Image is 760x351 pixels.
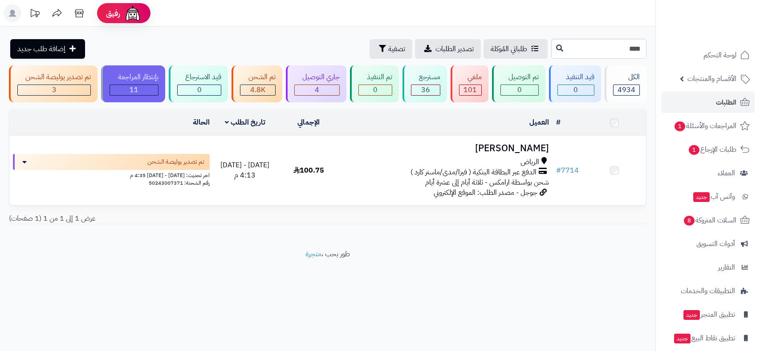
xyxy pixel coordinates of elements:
[683,308,735,321] span: تطبيق المتجر
[696,238,735,250] span: أدوات التسويق
[491,44,527,54] span: طلباتي المُوكلة
[124,4,142,22] img: ai-face.png
[411,72,440,82] div: مسترجع
[24,4,46,24] a: تحديثات المنصة
[99,65,167,102] a: بإنتظار المراجعة 11
[425,177,549,188] span: شحن بواسطة ارامكس - ثلاثة أيام إلى عشرة أيام
[661,162,755,184] a: العملاء
[370,39,412,59] button: تصفية
[687,73,736,85] span: الأقسام والمنتجات
[401,65,449,102] a: مسترجع 36
[348,65,400,102] a: تم التنفيذ 0
[674,334,691,343] span: جديد
[674,120,736,132] span: المراجعات والأسئلة
[692,190,735,203] span: وآتس آب
[703,49,736,61] span: لوحة التحكم
[315,85,319,95] span: 4
[110,72,158,82] div: بإنتظار المراجعة
[177,72,221,82] div: قيد الاسترجاع
[295,85,339,95] div: 4
[388,44,405,54] span: تصفية
[106,8,120,19] span: رفيق
[661,92,755,113] a: الطلبات
[415,39,481,59] a: تصدير الطلبات
[661,280,755,302] a: التطبيقات والخدمات
[661,186,755,207] a: وآتس آبجديد
[689,145,699,155] span: 1
[517,85,522,95] span: 0
[557,72,594,82] div: قيد التنفيذ
[193,117,210,128] a: الحالة
[716,96,736,109] span: الطلبات
[661,139,755,160] a: طلبات الإرجاع1
[410,167,536,178] span: الدفع عبر البطاقة البنكية ( فيزا/مدى/ماستر كارد )
[484,39,548,59] a: طلباتي المُوكلة
[250,85,265,95] span: 4.8K
[17,72,91,82] div: تم تصدير بوليصة الشحن
[556,117,561,128] a: #
[373,85,378,95] span: 0
[13,170,210,179] div: اخر تحديث: [DATE] - [DATE] 4:35 م
[683,214,736,226] span: السلات المتروكة
[556,165,579,176] a: #7714
[359,85,391,95] div: 0
[718,167,735,179] span: العملاء
[110,85,158,95] div: 11
[434,187,537,198] span: جوجل - مصدر الطلب: الموقع الإلكتروني
[459,85,481,95] div: 101
[358,72,392,82] div: تم التنفيذ
[573,85,578,95] span: 0
[529,117,549,128] a: العميل
[520,157,539,167] span: الرياض
[661,304,755,325] a: تطبيق المتجرجديد
[130,85,138,95] span: 11
[459,72,481,82] div: ملغي
[673,332,735,344] span: تطبيق نقاط البيع
[230,65,284,102] a: تم الشحن 4.8K
[344,143,549,153] h3: [PERSON_NAME]
[240,72,275,82] div: تم الشحن
[661,327,755,349] a: تطبيق نقاط البيعجديد
[699,24,752,43] img: logo-2.png
[718,261,735,274] span: التقارير
[681,285,735,297] span: التطبيقات والخدمات
[603,65,648,102] a: الكل4934
[18,85,90,95] div: 3
[10,39,85,59] a: إضافة طلب جديد
[225,117,265,128] a: تاريخ الطلب
[147,157,204,166] span: تم تصدير بوليصة الشحن
[294,72,340,82] div: جاري التوصيل
[178,85,221,95] div: 0
[661,44,755,66] a: لوحة التحكم
[547,65,602,102] a: قيد التنفيذ 0
[7,65,99,102] a: تم تصدير بوليصة الشحن 3
[240,85,275,95] div: 4778
[558,85,593,95] div: 0
[501,85,538,95] div: 0
[167,65,230,102] a: قيد الاسترجاع 0
[305,249,321,259] a: متجرة
[490,65,547,102] a: تم التوصيل 0
[688,143,736,156] span: طلبات الإرجاع
[661,257,755,278] a: التقارير
[449,65,490,102] a: ملغي 101
[661,233,755,254] a: أدوات التسويق
[411,85,440,95] div: 36
[17,44,65,54] span: إضافة طلب جديد
[293,165,324,176] span: 100.75
[2,214,328,224] div: عرض 1 إلى 1 من 1 (1 صفحات)
[435,44,474,54] span: تصدير الطلبات
[684,216,695,226] span: 8
[613,72,640,82] div: الكل
[463,85,477,95] span: 101
[556,165,561,176] span: #
[220,160,269,181] span: [DATE] - [DATE] 4:13 م
[197,85,202,95] span: 0
[421,85,430,95] span: 36
[661,210,755,231] a: السلات المتروكة8
[661,115,755,137] a: المراجعات والأسئلة1
[675,121,685,131] span: 1
[683,310,700,320] span: جديد
[149,179,210,187] span: رقم الشحنة: 50243007371
[618,85,635,95] span: 4934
